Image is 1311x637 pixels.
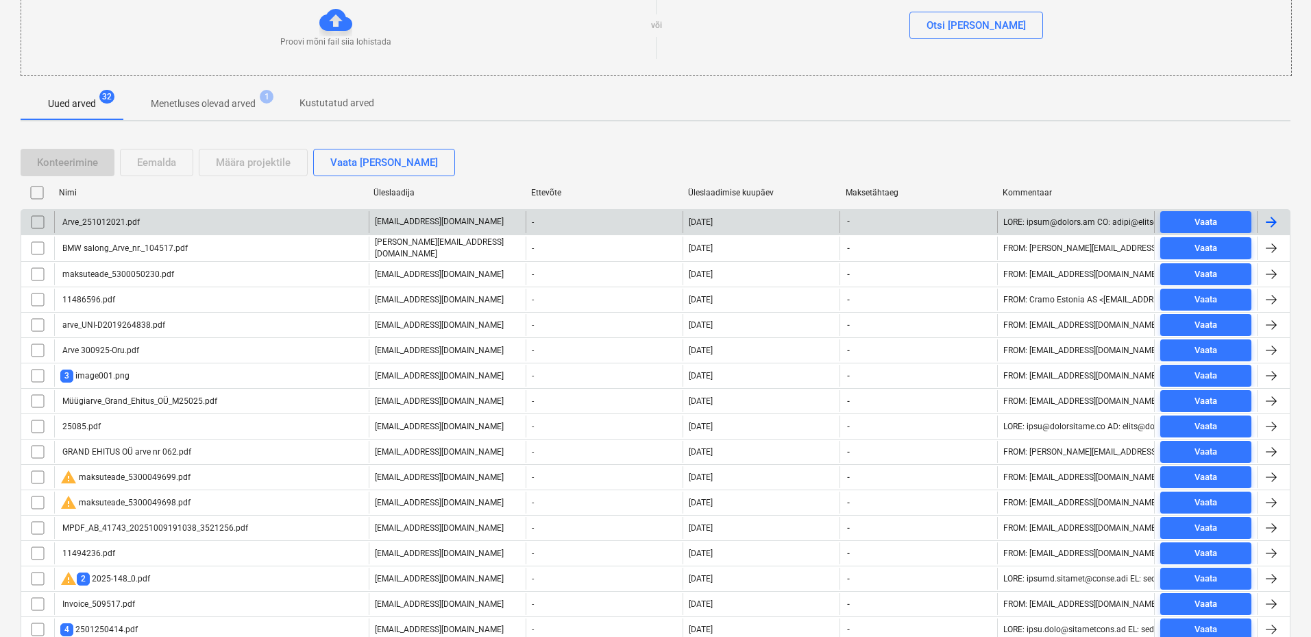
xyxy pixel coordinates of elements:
[689,371,713,381] div: [DATE]
[60,320,165,330] div: arve_UNI-D2019264838.pdf
[60,599,135,609] div: Invoice_509517.pdf
[60,469,77,485] span: warning
[99,90,114,104] span: 32
[1160,441,1251,463] button: Vaata
[151,97,256,111] p: Menetluses olevad arved
[260,90,273,104] span: 1
[526,339,683,361] div: -
[689,269,713,279] div: [DATE]
[526,365,683,387] div: -
[60,549,115,558] div: 11494236.pdf
[1160,263,1251,285] button: Vaata
[526,517,683,539] div: -
[689,625,713,634] div: [DATE]
[60,422,101,431] div: 25085.pdf
[526,441,683,463] div: -
[60,396,217,406] div: Müügiarve_Grand_Ehitus_OÜ_M25025.pdf
[1160,237,1251,259] button: Vaata
[60,623,138,636] div: 2501250414.pdf
[846,573,851,585] span: -
[375,320,504,331] p: [EMAIL_ADDRESS][DOMAIN_NAME]
[60,370,130,383] div: image001.png
[526,237,683,260] div: -
[59,188,363,197] div: Nimi
[1160,365,1251,387] button: Vaata
[330,154,438,171] div: Vaata [PERSON_NAME]
[1194,470,1217,485] div: Vaata
[526,492,683,514] div: -
[846,269,851,280] span: -
[909,12,1043,39] button: Otsi [PERSON_NAME]
[526,568,683,590] div: -
[846,216,851,228] span: -
[60,370,73,383] span: 3
[1160,339,1251,361] button: Vaata
[1160,568,1251,590] button: Vaata
[526,289,683,311] div: -
[846,320,851,331] span: -
[375,421,504,433] p: [EMAIL_ADDRESS][DOMAIN_NAME]
[1194,546,1217,562] div: Vaata
[77,573,90,586] span: 2
[526,390,683,412] div: -
[846,446,851,458] span: -
[689,447,713,457] div: [DATE]
[689,320,713,330] div: [DATE]
[48,97,96,111] p: Uued arved
[375,216,504,228] p: [EMAIL_ADDRESS][DOMAIN_NAME]
[60,494,191,511] div: maksuteade_5300049698.pdf
[689,574,713,584] div: [DATE]
[526,314,683,336] div: -
[1194,394,1217,409] div: Vaata
[689,396,713,406] div: [DATE]
[60,269,174,279] div: maksuteade_5300050230.pdf
[60,295,115,304] div: 11486596.pdf
[375,522,504,534] p: [EMAIL_ADDRESS][DOMAIN_NAME]
[60,447,191,457] div: GRAND EHITUS OÜ arve nr 062.pdf
[375,294,504,306] p: [EMAIL_ADDRESS][DOMAIN_NAME]
[1160,390,1251,412] button: Vaata
[526,211,683,233] div: -
[1160,314,1251,336] button: Vaata
[1160,416,1251,437] button: Vaata
[846,294,851,306] span: -
[689,472,713,482] div: [DATE]
[1194,267,1217,283] div: Vaata
[1194,241,1217,256] div: Vaata
[526,263,683,285] div: -
[1194,292,1217,308] div: Vaata
[375,269,504,280] p: [EMAIL_ADDRESS][DOMAIN_NAME]
[60,570,77,587] span: warning
[1194,520,1217,536] div: Vaata
[1003,188,1149,197] div: Kommentaar
[1160,593,1251,615] button: Vaata
[375,624,504,636] p: [EMAIL_ADDRESS][DOMAIN_NAME]
[651,20,662,32] p: või
[1160,517,1251,539] button: Vaata
[689,346,713,355] div: [DATE]
[526,593,683,615] div: -
[375,599,504,610] p: [EMAIL_ADDRESS][DOMAIN_NAME]
[375,345,504,357] p: [EMAIL_ADDRESS][DOMAIN_NAME]
[689,217,713,227] div: [DATE]
[689,498,713,507] div: [DATE]
[1160,289,1251,311] button: Vaata
[526,466,683,488] div: -
[60,523,248,533] div: MPDF_AB_41743_20251009191038_3521256.pdf
[60,469,191,485] div: maksuteade_5300049699.pdf
[375,573,504,585] p: [EMAIL_ADDRESS][DOMAIN_NAME]
[1194,597,1217,612] div: Vaata
[846,345,851,357] span: -
[1194,368,1217,384] div: Vaata
[375,548,504,560] p: [EMAIL_ADDRESS][DOMAIN_NAME]
[280,36,391,48] p: Proovi mõni fail siia lohistada
[846,522,851,534] span: -
[526,542,683,564] div: -
[689,243,713,253] div: [DATE]
[689,599,713,609] div: [DATE]
[846,243,851,254] span: -
[60,623,73,636] span: 4
[1194,419,1217,435] div: Vaata
[60,494,77,511] span: warning
[375,446,504,458] p: [EMAIL_ADDRESS][DOMAIN_NAME]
